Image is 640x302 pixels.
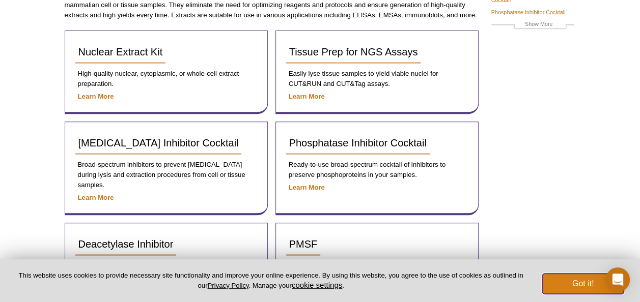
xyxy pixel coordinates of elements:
span: PMSF [289,238,318,250]
div: Open Intercom Messenger [605,267,630,292]
a: Learn More [78,194,114,201]
span: Nuclear Extract Kit [78,46,163,57]
span: Phosphatase Inhibitor Cocktail [289,137,427,148]
p: This website uses cookies to provide necessary site functionality and improve your online experie... [16,271,525,290]
a: [MEDICAL_DATA] Inhibitor Cocktail [75,132,242,155]
p: High-quality nuclear, cytoplasmic, or whole-cell extract preparation. [75,69,257,89]
a: Phosphatase Inhibitor Cocktail [286,132,430,155]
a: Tissue Prep for NGS Assays [286,41,421,64]
p: Easily lyse tissue samples to yield viable nuclei for CUT&RUN and CUT&Tag assays. [286,69,468,89]
button: Got it! [542,274,624,294]
a: Nuclear Extract Kit [75,41,166,64]
a: Deacetylase Inhibitor [75,233,177,256]
button: cookie settings [292,281,342,289]
a: Show More [491,19,574,31]
a: Learn More [78,93,114,100]
a: Privacy Policy [207,282,248,289]
a: PMSF [286,233,321,256]
span: Tissue Prep for NGS Assays [289,46,418,57]
span: [MEDICAL_DATA] Inhibitor Cocktail [78,137,239,148]
a: Learn More [289,93,325,100]
a: Learn More [289,184,325,191]
a: Phosphatase Inhibitor Cocktail [491,8,566,17]
p: Broad-spectrum inhibitors to prevent [MEDICAL_DATA] during lysis and extraction procedures from c... [75,160,257,190]
p: Ready-to-use broad-spectrum cocktail of inhibitors to preserve phosphoproteins in your samples. [286,160,468,180]
span: Deacetylase Inhibitor [78,238,174,250]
